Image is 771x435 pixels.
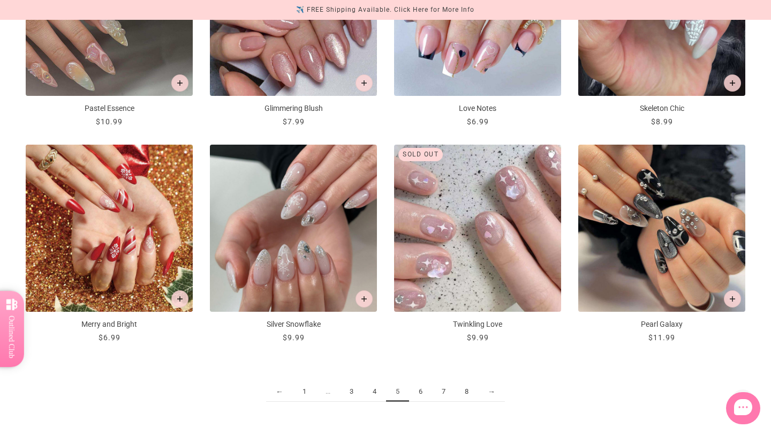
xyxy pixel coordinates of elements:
[578,319,745,330] p: Pearl Galaxy
[578,145,745,343] a: Pearl Galaxy
[724,74,741,92] button: Add to cart
[398,148,443,161] div: Sold out
[210,145,377,343] a: Silver Snowflake
[26,319,193,330] p: Merry and Bright
[386,382,409,402] span: 5
[340,382,363,402] a: 3
[293,382,316,402] a: 1
[467,333,489,342] span: $9.99
[363,382,386,402] a: 4
[266,382,293,402] a: ←
[356,290,373,307] button: Add to cart
[648,333,675,342] span: $11.99
[394,145,561,343] a: Twinkling Love
[171,74,188,92] button: Add to cart
[26,103,193,114] p: Pastel Essence
[409,382,432,402] a: 6
[283,117,305,126] span: $7.99
[467,117,489,126] span: $6.99
[171,290,188,307] button: Add to cart
[283,333,305,342] span: $9.99
[478,382,505,402] a: →
[724,290,741,307] button: Add to cart
[296,4,474,16] div: ✈️ FREE Shipping Available. Click Here for More Info
[432,382,455,402] a: 7
[96,117,123,126] span: $10.99
[394,319,561,330] p: Twinkling Love
[210,103,377,114] p: Glimmering Blush
[455,382,478,402] a: 8
[210,319,377,330] p: Silver Snowflake
[99,333,120,342] span: $6.99
[26,145,193,343] a: Merry and Bright
[394,103,561,114] p: Love Notes
[356,74,373,92] button: Add to cart
[578,103,745,114] p: Skeleton Chic
[651,117,673,126] span: $8.99
[316,382,340,402] span: ...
